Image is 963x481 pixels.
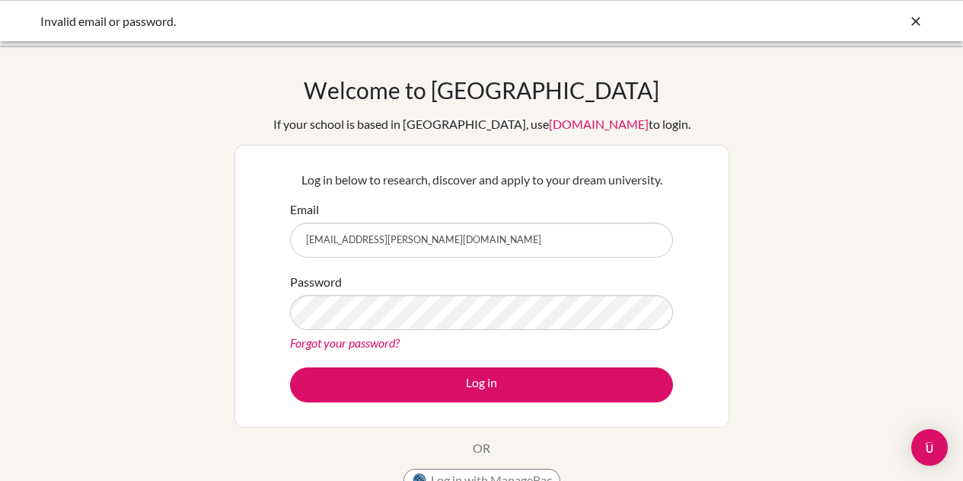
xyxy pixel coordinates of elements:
[304,76,659,104] h1: Welcome to [GEOGRAPHIC_DATA]
[911,429,948,466] div: Open Intercom Messenger
[473,439,490,457] p: OR
[290,273,342,291] label: Password
[290,367,673,402] button: Log in
[273,115,690,133] div: If your school is based in [GEOGRAPHIC_DATA], use to login.
[549,117,649,131] a: [DOMAIN_NAME]
[290,200,319,219] label: Email
[40,12,695,30] div: Invalid email or password.
[290,171,673,189] p: Log in below to research, discover and apply to your dream university.
[290,335,400,350] a: Forgot your password?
